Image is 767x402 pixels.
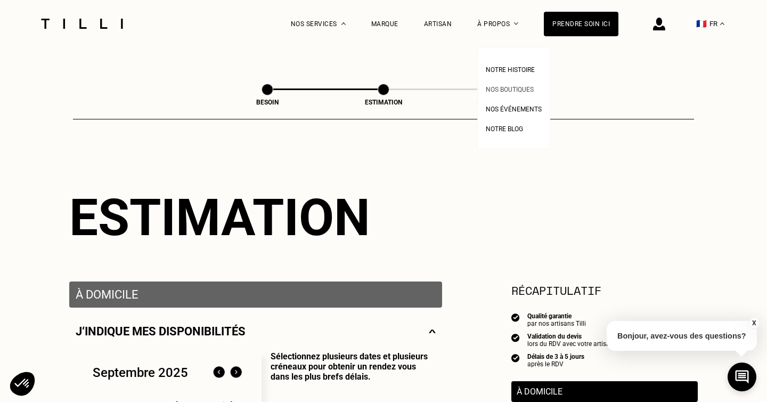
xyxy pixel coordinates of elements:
[748,317,759,329] button: X
[514,22,518,25] img: Menu déroulant à propos
[76,325,246,338] p: J‘indique mes disponibilités
[341,22,346,25] img: Menu déroulant
[653,18,665,30] img: icône connexion
[544,12,618,36] a: Prendre soin ici
[227,364,244,381] img: Mois suivant
[371,20,398,28] a: Marque
[511,333,520,342] img: icon list info
[720,22,724,25] img: menu déroulant
[511,312,520,322] img: icon list info
[210,364,227,381] img: Mois précédent
[214,99,321,106] div: Besoin
[69,188,698,247] div: Estimation
[696,19,707,29] span: 🇫🇷
[447,99,553,106] div: Confirmation
[76,288,436,301] p: À domicile
[486,86,534,93] span: Nos boutiques
[486,66,535,74] span: Notre histoire
[517,387,692,397] p: À domicile
[486,122,523,133] a: Notre blog
[424,20,452,28] a: Artisan
[527,333,614,340] div: Validation du devis
[511,282,698,299] section: Récapitulatif
[486,83,534,94] a: Nos boutiques
[486,106,542,113] span: Nos événements
[511,353,520,363] img: icon list info
[527,353,584,360] div: Délais de 3 à 5 jours
[527,360,584,368] div: après le RDV
[486,102,542,114] a: Nos événements
[37,19,127,29] img: Logo du service de couturière Tilli
[527,320,586,327] div: par nos artisans Tilli
[527,340,614,348] div: lors du RDV avec votre artisan
[330,99,437,106] div: Estimation
[607,321,757,351] p: Bonjour, avez-vous des questions?
[429,325,436,338] img: svg+xml;base64,PHN2ZyBmaWxsPSJub25lIiBoZWlnaHQ9IjE0IiB2aWV3Qm94PSIwIDAgMjggMTQiIHdpZHRoPSIyOCIgeG...
[93,365,188,380] div: Septembre 2025
[486,63,535,74] a: Notre histoire
[527,312,586,320] div: Qualité garantie
[486,125,523,133] span: Notre blog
